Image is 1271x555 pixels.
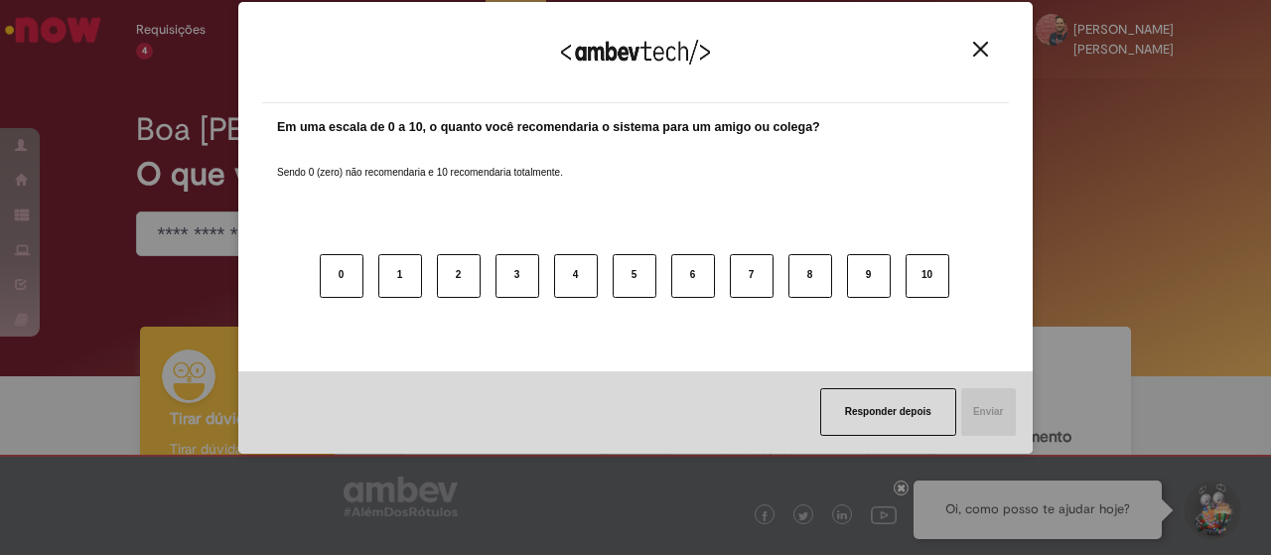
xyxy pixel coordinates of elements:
[320,254,363,298] button: 0
[730,254,774,298] button: 7
[277,118,820,137] label: Em uma escala de 0 a 10, o quanto você recomendaria o sistema para um amigo ou colega?
[788,254,832,298] button: 8
[495,254,539,298] button: 3
[847,254,891,298] button: 9
[906,254,949,298] button: 10
[554,254,598,298] button: 4
[561,40,710,65] img: Logo Ambevtech
[277,142,563,180] label: Sendo 0 (zero) não recomendaria e 10 recomendaria totalmente.
[671,254,715,298] button: 6
[378,254,422,298] button: 1
[967,41,994,58] button: Close
[437,254,481,298] button: 2
[820,388,956,436] button: Responder depois
[613,254,656,298] button: 5
[973,42,988,57] img: Close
